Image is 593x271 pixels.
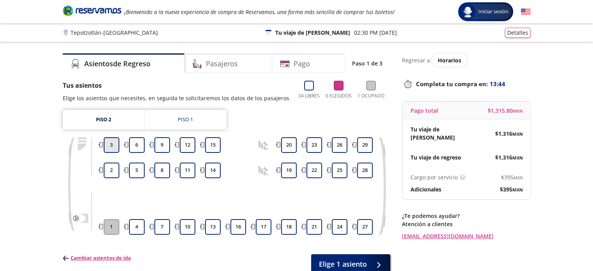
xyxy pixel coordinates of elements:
[275,28,350,37] p: Tu viaje de [PERSON_NAME]
[84,58,150,69] h4: Asientos de Regreso
[402,56,430,64] p: Regresar a
[402,232,531,240] a: [EMAIL_ADDRESS][DOMAIN_NAME]
[411,173,458,181] p: Cargo por servicio
[180,219,195,235] button: 10
[306,219,322,235] button: 21
[154,219,170,235] button: 7
[129,219,145,235] button: 4
[63,94,289,102] p: Elige los asientos que necesites, en seguida te solicitaremos los datos de los pasajeros
[63,254,131,262] p: Cambiar asientos de ida
[206,58,238,69] h4: Pasajeros
[513,108,523,114] small: MXN
[306,163,322,178] button: 22
[475,8,512,16] span: Iniciar sesión
[124,8,395,16] em: ¡Bienvenido a la nueva experiencia de compra de Reservamos, una forma más sencilla de comprar tus...
[500,185,523,193] span: $ 395
[513,175,523,181] small: MXN
[180,137,195,153] button: 12
[294,58,310,69] h4: Pago
[332,137,347,153] button: 26
[357,137,373,153] button: 29
[63,5,121,16] i: Brand Logo
[402,220,531,228] p: Atención a clientes
[402,53,531,67] div: Regresar a ver horarios
[326,92,352,99] p: 0 Elegidos
[205,163,221,178] button: 14
[332,219,347,235] button: 24
[319,259,367,269] span: Elige 1 asiento
[104,137,119,153] button: 3
[332,163,347,178] button: 25
[358,92,384,99] p: 1 Ocupado
[63,110,144,129] a: Piso 2
[63,5,121,19] a: Brand Logo
[352,59,382,67] p: Paso 1 de 3
[180,163,195,178] button: 11
[306,137,322,153] button: 23
[154,163,170,178] button: 8
[104,163,119,178] button: 2
[411,153,461,161] p: Tu viaje de regreso
[402,212,531,220] p: ¿Te podemos ayudar?
[205,219,221,235] button: 13
[548,226,585,263] iframe: Messagebird Livechat Widget
[357,163,373,178] button: 28
[512,187,523,193] small: MXN
[411,185,441,193] p: Adicionales
[354,28,397,37] p: 02:30 PM [DATE]
[256,219,271,235] button: 17
[521,7,531,17] button: English
[154,137,170,153] button: 9
[281,163,297,178] button: 19
[411,106,438,115] p: Pago total
[512,155,523,161] small: MXN
[281,137,297,153] button: 20
[145,110,227,129] a: Piso 1
[281,219,297,235] button: 18
[63,81,289,90] p: Tus asientos
[495,129,523,138] span: $ 1,316
[402,78,531,89] p: Completa tu compra en :
[71,28,158,37] p: Tepotzotlán - [GEOGRAPHIC_DATA]
[501,173,523,181] span: $ 395
[505,28,531,38] button: Detalles
[357,219,373,235] button: 27
[512,131,523,137] small: MXN
[104,219,119,235] button: 1
[411,125,467,142] p: Tu viaje de [PERSON_NAME]
[488,106,523,115] span: $ 1,315.80
[178,116,193,124] div: Piso 1
[129,163,145,178] button: 5
[298,92,320,99] p: 34 Libres
[230,219,246,235] button: 16
[205,137,221,153] button: 15
[495,153,523,161] span: $ 1,316
[129,137,145,153] button: 6
[490,80,505,89] span: 13:44
[438,57,461,64] span: Horarios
